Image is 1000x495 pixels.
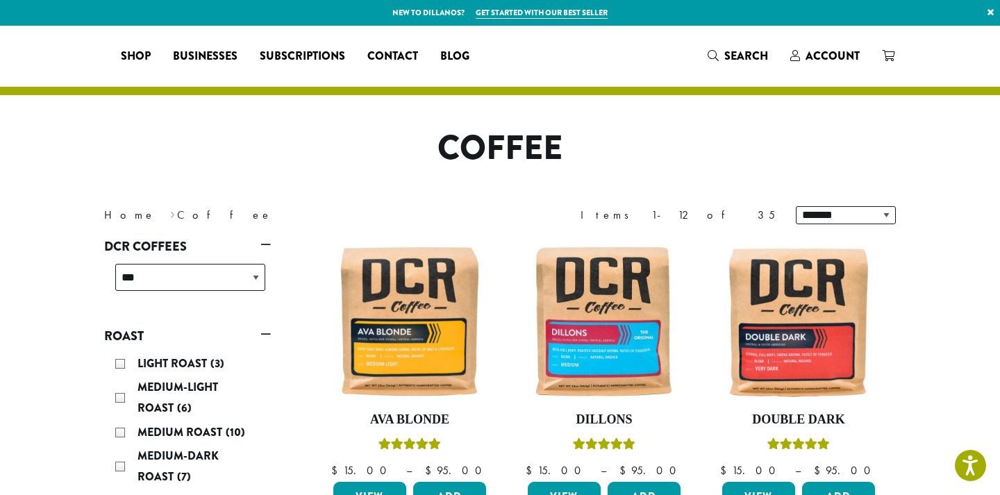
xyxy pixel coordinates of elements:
span: Blog [440,48,469,65]
span: Medium Roast [137,424,226,440]
bdi: 15.00 [331,463,393,478]
span: (6) [177,400,192,416]
span: Medium-Light Roast [137,379,218,416]
span: $ [720,463,732,478]
span: Light Roast [137,355,210,371]
a: DCR Coffees [104,235,271,258]
div: DCR Coffees [104,258,271,308]
a: Search [697,44,779,67]
bdi: 95.00 [619,463,683,478]
span: (3) [210,355,224,371]
div: Rated 4.50 out of 5 [767,436,830,457]
img: Ava-Blonde-12oz-1-300x300.jpg [330,242,490,401]
div: Rated 5.00 out of 5 [573,436,635,457]
div: Items 1-12 of 35 [581,207,775,224]
a: Roast [104,324,271,348]
span: Account [806,48,860,64]
a: Ava BlondeRated 5.00 out of 5 [330,242,490,476]
bdi: 95.00 [425,463,488,478]
span: Contact [367,48,418,65]
span: › [170,202,175,224]
bdi: 15.00 [526,463,587,478]
h4: Ava Blonde [330,412,490,428]
img: Double-Dark-12oz-300x300.jpg [719,242,878,401]
span: Medium-Dark Roast [137,448,219,485]
span: – [795,463,801,478]
span: Subscriptions [260,48,345,65]
span: (7) [177,469,191,485]
span: $ [331,463,343,478]
a: Home [104,208,156,222]
h4: Double Dark [719,412,878,428]
span: $ [425,463,437,478]
span: $ [526,463,537,478]
span: – [406,463,412,478]
span: – [601,463,606,478]
bdi: 95.00 [814,463,877,478]
span: $ [619,463,631,478]
bdi: 15.00 [720,463,782,478]
img: Dillons-12oz-300x300.jpg [524,242,684,401]
a: Get started with our best seller [476,7,608,19]
a: DillonsRated 5.00 out of 5 [524,242,684,476]
nav: Breadcrumb [104,207,479,224]
span: Businesses [173,48,237,65]
span: $ [814,463,826,478]
h4: Dillons [524,412,684,428]
a: Double DarkRated 4.50 out of 5 [719,242,878,476]
span: Shop [121,48,151,65]
div: Rated 5.00 out of 5 [378,436,441,457]
span: Search [724,48,768,64]
span: (10) [226,424,245,440]
a: Shop [110,45,162,67]
h1: Coffee [94,128,906,169]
